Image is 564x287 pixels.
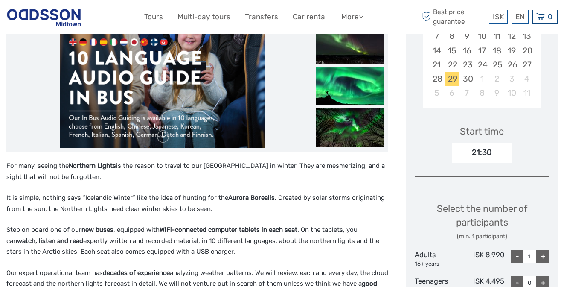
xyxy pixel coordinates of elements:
p: Step on board one of our , equipped with . On the tablets, you can expertly written and recorded ... [6,225,388,258]
div: Choose Saturday, September 27th, 2025 [519,58,534,72]
div: Select the number of participants [415,202,549,241]
div: Choose Thursday, September 18th, 2025 [489,44,504,58]
div: Choose Sunday, September 14th, 2025 [429,44,444,58]
div: Choose Sunday, September 7th, 2025 [429,29,444,43]
span: Best price guarantee [420,7,487,26]
div: Choose Monday, September 22nd, 2025 [445,58,459,72]
div: Choose Thursday, September 25th, 2025 [489,58,504,72]
div: Choose Wednesday, October 8th, 2025 [474,86,489,100]
strong: new buses [81,226,113,234]
div: Choose Tuesday, September 9th, 2025 [459,29,474,43]
div: Choose Saturday, October 11th, 2025 [519,86,534,100]
div: Choose Wednesday, October 1st, 2025 [474,72,489,86]
div: Choose Wednesday, September 17th, 2025 [474,44,489,58]
div: Choose Friday, October 3rd, 2025 [504,72,519,86]
div: Choose Friday, September 12th, 2025 [504,29,519,43]
div: Choose Wednesday, September 10th, 2025 [474,29,489,43]
div: Choose Monday, September 29th, 2025 [445,72,459,86]
div: ISK 8,990 [459,250,504,268]
div: Choose Sunday, September 28th, 2025 [429,72,444,86]
img: f8cdd2888c08405c8bdc0d11ded1b48f_slider_thumbnail.jpeg [316,108,384,147]
strong: Northern Lights [69,162,116,170]
div: month 2025-09 [426,15,538,100]
div: Choose Tuesday, October 7th, 2025 [459,86,474,100]
a: Transfers [245,11,278,23]
p: We're away right now. Please check back later! [12,15,96,22]
div: Choose Friday, September 26th, 2025 [504,58,519,72]
p: For many, seeing the is the reason to travel to our [GEOGRAPHIC_DATA] in winter. They are mesmeri... [6,161,388,182]
span: 0 [547,12,554,21]
a: More [341,11,363,23]
div: (min. 1 participant) [415,232,549,241]
div: 16+ years [415,260,459,268]
div: Choose Tuesday, September 16th, 2025 [459,44,474,58]
div: Choose Friday, September 19th, 2025 [504,44,519,58]
strong: WiFi-connected computer tablets in each seat [160,226,297,234]
div: 21:30 [452,143,512,162]
strong: decades of experience [103,269,170,277]
div: Start time [460,125,504,138]
div: Choose Sunday, October 5th, 2025 [429,86,444,100]
strong: Aurora Borealis [228,194,275,202]
a: Multi-day tours [177,11,230,23]
a: Car rental [293,11,327,23]
div: Choose Monday, September 15th, 2025 [445,44,459,58]
img: a013ade79bd94d7d873adae2ef5e0eac_slider_thumbnail.jpg [316,26,384,64]
strong: watch, listen and read [17,237,83,245]
div: Adults [415,250,459,268]
img: Reykjavik Residence [6,6,81,27]
span: ISK [493,12,504,21]
div: Choose Saturday, September 20th, 2025 [519,44,534,58]
div: Choose Sunday, September 21st, 2025 [429,58,444,72]
div: EN [512,10,529,24]
div: Choose Monday, September 8th, 2025 [445,29,459,43]
div: Choose Thursday, October 2nd, 2025 [489,72,504,86]
a: Tours [144,11,163,23]
button: Open LiveChat chat widget [98,13,108,23]
div: Choose Tuesday, September 23rd, 2025 [459,58,474,72]
div: Choose Wednesday, September 24th, 2025 [474,58,489,72]
div: Choose Tuesday, September 30th, 2025 [459,72,474,86]
div: Choose Saturday, September 13th, 2025 [519,29,534,43]
div: - [511,250,523,263]
div: Choose Monday, October 6th, 2025 [445,86,459,100]
img: 4baece29f5834c70a7f5a10913cdb60d_slider_thumbnail.jpeg [316,67,384,105]
div: + [536,250,549,263]
p: It is simple, nothing says “Icelandic Winter” like the idea of hunting for the . Created by solar... [6,193,388,214]
div: Choose Thursday, October 9th, 2025 [489,86,504,100]
div: Choose Saturday, October 4th, 2025 [519,72,534,86]
div: Choose Friday, October 10th, 2025 [504,86,519,100]
div: Choose Thursday, September 11th, 2025 [489,29,504,43]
